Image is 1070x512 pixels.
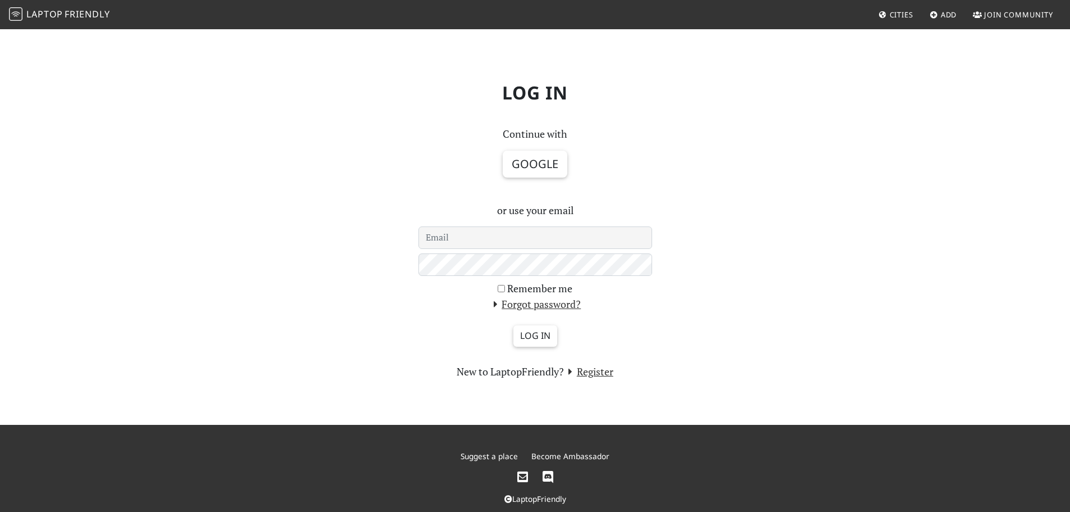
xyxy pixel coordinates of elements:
[513,325,557,347] input: Log in
[9,5,110,25] a: LaptopFriendly LaptopFriendly
[890,10,913,20] span: Cities
[968,4,1058,25] a: Join Community
[418,226,652,249] input: Email
[165,73,906,112] h1: Log in
[984,10,1053,20] span: Join Community
[531,451,609,461] a: Become Ambassador
[503,151,567,178] button: Google
[941,10,957,20] span: Add
[564,365,613,378] a: Register
[489,297,581,311] a: Forgot password?
[418,126,652,142] p: Continue with
[925,4,962,25] a: Add
[418,364,652,380] section: New to LaptopFriendly?
[874,4,918,25] a: Cities
[65,8,110,20] span: Friendly
[9,7,22,21] img: LaptopFriendly
[507,280,572,297] label: Remember me
[26,8,63,20] span: Laptop
[418,202,652,219] p: or use your email
[461,451,518,461] a: Suggest a place
[504,493,566,504] a: LaptopFriendly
